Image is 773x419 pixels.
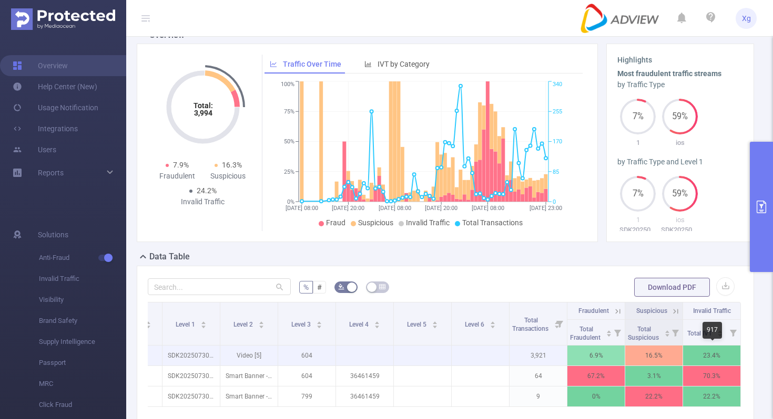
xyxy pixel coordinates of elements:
tspan: 0% [287,198,294,205]
span: 16.3% [222,161,242,169]
i: icon: caret-up [490,320,495,323]
span: Level 2 [233,321,255,328]
p: 1 [617,215,659,225]
tspan: 170 [553,139,562,145]
i: icon: caret-down [606,332,612,336]
p: 1 [617,138,659,148]
span: Suspicious [636,307,667,315]
p: 36461459 [336,366,393,386]
tspan: [DATE] 20:00 [425,205,457,212]
tspan: 340 [553,81,562,88]
tspan: 3,994 [194,109,212,117]
p: 36461459 [336,386,393,406]
input: Search... [148,278,291,295]
span: Supply Intelligence [39,331,126,352]
img: Protected Media [11,8,115,30]
tspan: 255 [553,108,562,115]
div: by Traffic Type [617,79,744,90]
div: Sort [490,320,496,326]
i: icon: caret-up [664,329,670,332]
i: icon: caret-up [258,320,264,323]
div: Sort [432,320,438,326]
span: Click Fraud [39,394,126,415]
div: Sort [664,329,670,335]
tspan: 25% [284,169,294,175]
p: Video [5] [220,345,278,365]
p: 604 [278,345,335,365]
span: IVT by Category [378,60,430,68]
p: 6.9% [567,345,625,365]
p: Smart Banner - 320x50 [0] [220,386,278,406]
span: Reports [38,169,64,177]
span: Level 4 [349,321,370,328]
tspan: [DATE] 08:00 [471,205,504,212]
tspan: Total: [193,101,212,110]
div: by Traffic Type and Level 1 [617,156,744,167]
p: 3,921 [510,345,567,365]
i: icon: caret-up [606,329,612,332]
span: Solutions [38,224,68,245]
span: Level 1 [176,321,197,328]
i: icon: bg-colors [338,284,344,290]
p: SDK202507300707503of854krsljgy0j [162,366,220,386]
span: Fraud [326,218,345,227]
tspan: [DATE] 08:00 [286,205,318,212]
span: Total IVT [687,330,714,337]
a: Users [13,139,56,160]
span: 24.2% [197,186,217,195]
i: icon: caret-down [146,324,151,327]
p: 16.5% [625,345,683,365]
p: 64 [510,366,567,386]
span: Invalid Traffic [39,268,126,289]
span: 59% [662,112,698,121]
span: Anti-Fraud [39,247,126,268]
p: ios [659,138,701,148]
i: icon: caret-up [316,320,322,323]
button: Download PDF [634,278,710,297]
i: icon: caret-down [432,324,438,327]
div: Sort [145,320,151,326]
tspan: 85 [553,169,559,175]
tspan: 100% [281,81,294,88]
span: 7.9% [173,161,189,169]
p: 604 [278,366,335,386]
span: Level 5 [407,321,428,328]
span: Level 6 [465,321,486,328]
span: # [317,283,322,291]
i: icon: caret-down [490,324,495,327]
p: Smart Banner - 320x50 [0] [220,366,278,386]
p: 22.2% [683,386,740,406]
span: Invalid Traffic [406,218,450,227]
i: Filter menu [610,320,625,345]
span: MRC [39,373,126,394]
a: Usage Notification [13,97,98,118]
p: 799 [278,386,335,406]
tspan: [DATE] 08:00 [378,205,411,212]
tspan: 50% [284,139,294,145]
tspan: 0 [553,198,556,205]
span: 59% [662,190,698,198]
div: Sort [258,320,265,326]
a: Integrations [13,118,78,139]
p: SDK202507300707503of854krsljgy0j [162,345,220,365]
i: icon: bar-chart [364,60,372,68]
div: Suspicious [203,171,254,182]
span: Total Transactions [512,317,550,332]
p: ios [659,215,701,225]
span: Invalid Traffic [693,307,731,315]
i: Filter menu [668,320,683,345]
a: Overview [13,55,68,76]
div: 917 [703,322,722,339]
p: 0% [567,386,625,406]
span: Fraudulent [578,307,609,315]
p: SDK202507300707503of854krsljgy0j [617,225,659,235]
i: icon: caret-down [316,324,322,327]
i: icon: table [379,284,385,290]
span: 7% [620,112,656,121]
p: SDK202507300707503of854krsljgy0j [162,386,220,406]
tspan: 75% [284,108,294,115]
p: 22.2% [625,386,683,406]
p: 70.3% [683,366,740,386]
p: SDK202507300707503of854krsljgy0j [659,225,701,235]
span: Total Suspicious [628,326,660,341]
